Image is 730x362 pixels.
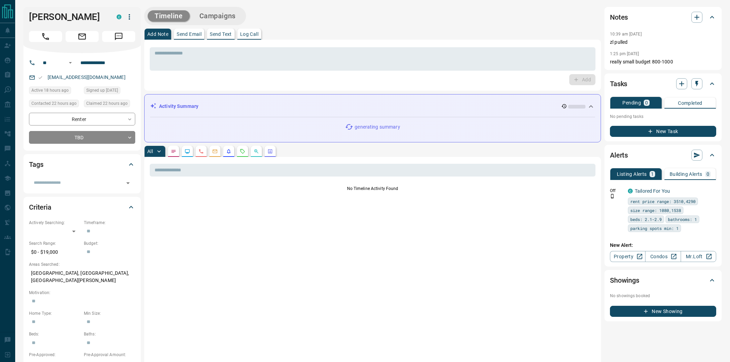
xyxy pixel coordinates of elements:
[29,131,135,144] div: TBD
[185,149,190,154] svg: Lead Browsing Activity
[226,149,231,154] svg: Listing Alerts
[29,240,80,247] p: Search Range:
[193,10,243,22] button: Campaigns
[84,310,135,316] p: Min Size:
[29,31,62,42] span: Call
[707,172,709,177] p: 0
[240,32,258,37] p: Log Call
[681,251,716,262] a: Mr.Loft
[610,39,716,46] p: zl pulled
[651,172,654,177] p: 1
[610,272,716,289] div: Showings
[210,32,232,37] p: Send Text
[31,87,69,94] span: Active 18 hours ago
[117,14,121,19] div: condos.ca
[29,310,80,316] p: Home Type:
[610,242,716,249] p: New Alert:
[610,150,628,161] h2: Alerts
[630,198,696,205] span: rent price range: 3510,4290
[29,290,135,296] p: Motivation:
[622,100,641,105] p: Pending
[31,100,77,107] span: Contacted 22 hours ago
[29,11,106,22] h1: [PERSON_NAME]
[254,149,259,154] svg: Opportunities
[29,87,80,96] div: Wed Aug 13 2025
[66,31,99,42] span: Email
[212,149,218,154] svg: Emails
[198,149,204,154] svg: Calls
[29,268,135,286] p: [GEOGRAPHIC_DATA], [GEOGRAPHIC_DATA], [GEOGRAPHIC_DATA][PERSON_NAME]
[645,100,648,105] p: 0
[29,199,135,215] div: Criteria
[645,251,681,262] a: Condos
[630,225,679,232] span: parking spots min: 1
[635,188,670,194] a: Tailored For You
[610,147,716,163] div: Alerts
[38,75,43,80] svg: Email Valid
[150,100,595,113] div: Activity Summary
[148,10,190,22] button: Timeline
[610,12,628,23] h2: Notes
[147,32,168,37] p: Add Note
[610,275,639,286] h2: Showings
[84,87,135,96] div: Mon Feb 21 2022
[610,251,645,262] a: Property
[29,352,80,358] p: Pre-Approved:
[29,100,80,109] div: Wed Aug 13 2025
[84,331,135,337] p: Baths:
[29,247,80,258] p: $0 - $19,000
[628,189,633,193] div: condos.ca
[29,156,135,173] div: Tags
[617,172,647,177] p: Listing Alerts
[29,113,135,125] div: Renter
[29,331,80,337] p: Beds:
[102,31,135,42] span: Message
[29,261,135,268] p: Areas Searched:
[66,59,75,67] button: Open
[171,149,176,154] svg: Notes
[147,149,153,154] p: All
[610,51,639,56] p: 1:25 pm [DATE]
[610,111,716,122] p: No pending tasks
[355,123,400,131] p: generating summary
[150,185,595,192] p: No Timeline Activity Found
[610,306,716,317] button: New Showing
[84,240,135,247] p: Budget:
[267,149,273,154] svg: Agent Actions
[678,101,702,105] p: Completed
[177,32,201,37] p: Send Email
[86,100,128,107] span: Claimed 22 hours ago
[86,87,118,94] span: Signed up [DATE]
[84,220,135,226] p: Timeframe:
[610,126,716,137] button: New Task
[123,178,133,188] button: Open
[668,216,697,223] span: bathrooms: 1
[29,159,43,170] h2: Tags
[159,103,198,110] p: Activity Summary
[610,9,716,26] div: Notes
[48,74,126,80] a: [EMAIL_ADDRESS][DOMAIN_NAME]
[240,149,245,154] svg: Requests
[29,202,51,213] h2: Criteria
[630,207,681,214] span: size range: 1080,1538
[610,194,615,199] svg: Push Notification Only
[610,293,716,299] p: No showings booked
[29,220,80,226] p: Actively Searching:
[670,172,702,177] p: Building Alerts
[84,352,135,358] p: Pre-Approval Amount:
[84,100,135,109] div: Wed Aug 13 2025
[610,32,642,37] p: 10:39 am [DATE]
[630,216,662,223] span: beds: 2.1-2.9
[610,58,716,66] p: really small budget 800-1000
[610,76,716,92] div: Tasks
[610,188,624,194] p: Off
[610,78,627,89] h2: Tasks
